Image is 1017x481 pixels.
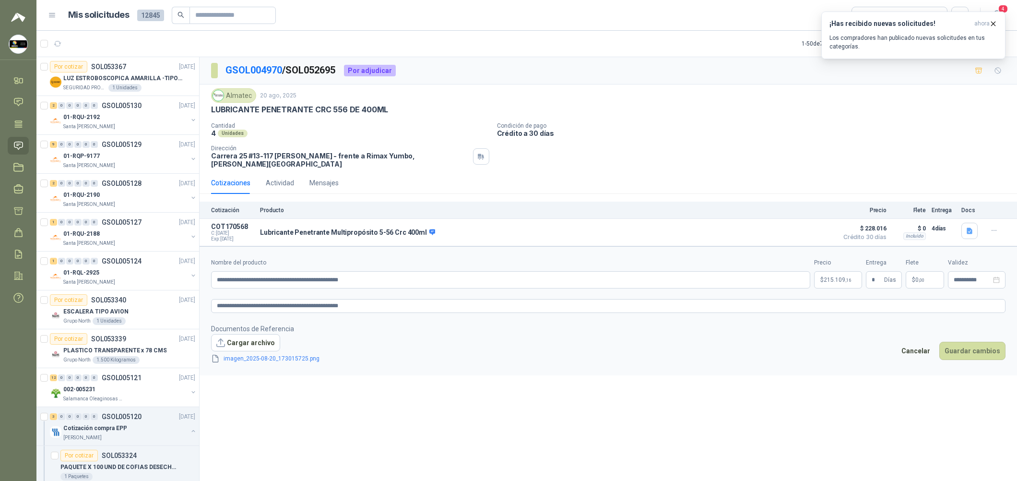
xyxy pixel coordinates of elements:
div: Por adjudicar [344,65,396,76]
p: Salamanca Oleaginosas SAS [63,395,124,403]
a: Por cotizarSOL053340[DATE] Company LogoESCALERA TIPO AVIONGrupo North1 Unidades [36,290,199,329]
p: SOL053339 [91,336,126,342]
span: 0 [915,277,924,283]
a: Por cotizarSOL053339[DATE] Company LogoPLASTICO TRANSPARENTE x 78 CMSGrupo North1.500 Kilogramos [36,329,199,368]
a: 1 0 0 0 0 0 GSOL005127[DATE] Company Logo01-RQU-2188Santa [PERSON_NAME] [50,216,197,247]
div: Incluido [903,232,926,240]
label: Validez [948,258,1005,267]
div: 0 [91,219,98,226]
span: 4 [998,4,1008,13]
div: Cotizaciones [211,178,250,188]
p: GSOL005128 [102,180,142,187]
p: Producto [260,207,833,214]
p: Docs [961,207,981,214]
span: ,16 [845,277,851,283]
p: [DATE] [179,179,195,188]
div: 0 [83,180,90,187]
p: SOL053324 [102,452,137,459]
div: 0 [58,141,65,148]
div: 0 [66,374,73,381]
p: GSOL005121 [102,374,142,381]
label: Nombre del producto [211,258,810,267]
div: 0 [91,413,98,420]
span: Crédito 30 días [839,234,887,240]
div: 0 [91,374,98,381]
p: SOL053367 [91,63,126,70]
p: Entrega [932,207,956,214]
div: 1.500 Kilogramos [93,356,140,364]
button: Guardar cambios [939,342,1005,360]
div: 0 [58,180,65,187]
div: 0 [66,141,73,148]
p: Los compradores han publicado nuevas solicitudes en tus categorías. [829,34,997,51]
img: Company Logo [50,232,61,243]
p: Documentos de Referencia [211,324,335,334]
p: Grupo North [63,317,91,325]
span: C: [DATE] [211,230,254,236]
p: Crédito a 30 días [497,129,1013,137]
span: Exp: [DATE] [211,236,254,242]
span: 12845 [137,10,164,21]
p: 20 ago, 2025 [260,91,296,100]
div: 0 [66,102,73,109]
div: 0 [74,413,82,420]
p: GSOL005129 [102,141,142,148]
div: 0 [58,258,65,265]
div: 1 Unidades [108,84,142,92]
p: Cantidad [211,122,489,129]
div: Todas [858,10,878,21]
p: COT170568 [211,223,254,230]
div: 0 [74,102,82,109]
div: Por cotizar [60,450,98,461]
p: [DATE] [179,335,195,344]
span: $ [912,277,915,283]
a: 2 0 0 0 0 0 GSOL005128[DATE] Company Logo01-RQU-2190Santa [PERSON_NAME] [50,178,197,208]
p: 01-RQU-2192 [63,113,100,122]
p: Flete [892,207,926,214]
p: 01-RQU-2188 [63,229,100,239]
p: Lubricante Penetrante Multipropósito 5-56 Crc 400ml [260,228,435,237]
div: 0 [58,374,65,381]
p: PAQUETE X 100 UND DE COFIAS DESECHABLES BLANCAS [60,463,180,472]
img: Logo peakr [11,12,25,23]
button: Cargar archivo [211,334,280,351]
p: 01-RQU-2190 [63,191,100,200]
div: Unidades [218,130,248,137]
img: Company Logo [50,349,61,360]
div: 0 [91,102,98,109]
img: Company Logo [50,115,61,127]
div: 0 [74,219,82,226]
div: 0 [66,219,73,226]
div: 2 [50,180,57,187]
a: 9 0 0 0 0 0 GSOL005129[DATE] Company Logo01-RQP-9177Santa [PERSON_NAME] [50,139,197,169]
p: / SOL052695 [225,63,336,78]
div: Por cotizar [50,61,87,72]
div: Actividad [266,178,294,188]
img: Company Logo [50,154,61,166]
h1: Mis solicitudes [68,8,130,22]
div: 0 [66,413,73,420]
div: 0 [91,141,98,148]
p: Dirección [211,145,469,152]
p: $215.109,16 [814,271,862,289]
span: $ 228.016 [839,223,887,234]
div: 0 [83,219,90,226]
p: 01-RQL-2925 [63,268,99,277]
div: 12 [50,374,57,381]
div: 0 [91,258,98,265]
div: 1 - 50 de 7651 [802,36,864,51]
h3: ¡Has recibido nuevas solicitudes! [829,20,970,28]
p: [DATE] [179,257,195,266]
p: Cotización compra EPP [63,424,127,433]
div: 0 [83,258,90,265]
p: $ 0 [892,223,926,234]
span: ,00 [919,277,924,283]
p: Santa [PERSON_NAME] [63,201,115,208]
a: GSOL004970 [225,64,282,76]
div: 1 [50,258,57,265]
a: imagen_2025-08-20_173015725.png [220,354,323,363]
p: [DATE] [179,373,195,383]
span: ahora [974,20,990,28]
div: 0 [74,258,82,265]
p: Grupo North [63,356,91,364]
